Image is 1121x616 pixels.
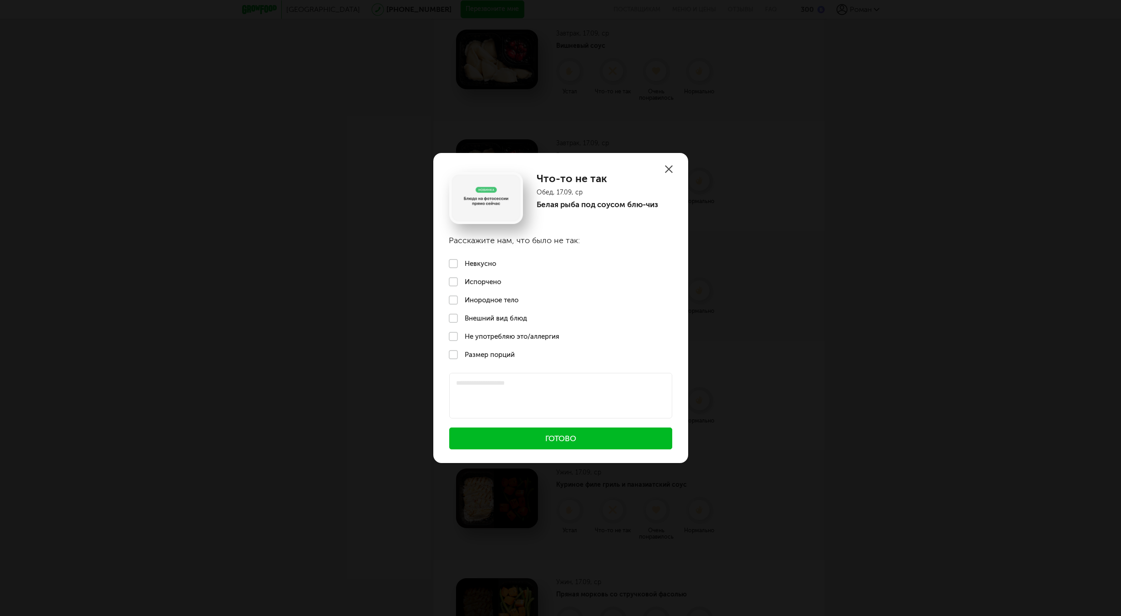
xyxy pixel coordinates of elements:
label: Не употребляю это/аллергия [433,327,688,346]
p: Обед, 17.09, ср [537,188,658,196]
label: Размер порций [433,346,688,364]
p: Белая рыба под соусом блю-чиз [537,200,658,209]
button: Готово [449,428,672,449]
h1: Что-то не так [537,172,658,185]
label: Испорчено [433,273,688,291]
label: Инородное тело [433,291,688,309]
img: Белая рыба под соусом блю-чиз [449,172,523,224]
label: Невкусно [433,255,688,273]
h3: Расскажите нам, что было не так: [433,224,688,255]
label: Внешний вид блюд [433,309,688,327]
